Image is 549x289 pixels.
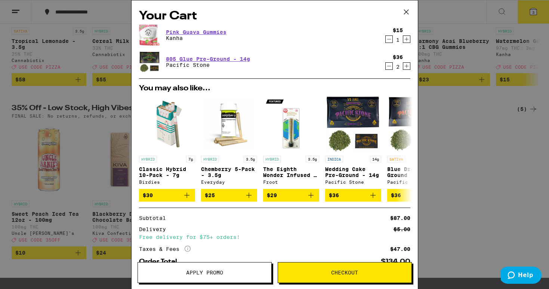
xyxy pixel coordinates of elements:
button: Decrement [385,35,393,43]
img: Kanha - Pink Guava Gummies [139,24,160,46]
a: Open page for Classic Hybrid 10-Pack - 7g from Birdies [139,96,195,189]
div: 1 [393,37,403,43]
div: $87.00 [390,215,410,221]
div: Subtotal [139,215,171,221]
span: Apply Promo [186,270,223,275]
p: HYBRID [201,156,219,162]
img: Birdies - Classic Hybrid 10-Pack - 7g [139,96,195,152]
h2: Your Cart [139,8,410,25]
img: Pacific Stone - 805 Glue Pre-Ground - 14g [139,52,160,72]
a: Open page for Wedding Cake Pre-Ground - 14g from Pacific Stone [325,96,381,189]
img: Pacific Stone - Wedding Cake Pre-Ground - 14g [325,96,381,152]
div: Free delivery for $75+ orders! [139,234,410,240]
button: Add to bag [325,189,381,202]
img: Froot - The Eighth Wonder Infused - 3.5g [263,96,319,152]
a: Open page for Chemberry 5-Pack - 3.5g from Everyday [201,96,257,189]
p: The Eighth Wonder Infused - 3.5g [263,166,319,178]
div: Froot [263,180,319,184]
span: $30 [143,192,153,198]
a: Open page for Blue Dream Pre-Ground - 14g from Pacific Stone [387,96,443,189]
img: Pacific Stone - Blue Dream Pre-Ground - 14g [387,96,443,152]
div: Pacific Stone [387,180,443,184]
button: Increment [403,35,410,43]
p: SATIVA [387,156,405,162]
button: Add to bag [263,189,319,202]
div: Taxes & Fees [139,246,191,252]
button: Increment [403,62,410,70]
p: Blue Dream Pre-Ground - 14g [387,166,443,178]
iframe: Opens a widget where you can find more information [501,267,542,285]
p: Chemberry 5-Pack - 3.5g [201,166,257,178]
p: Kanha [166,35,226,41]
p: 3.5g [244,156,257,162]
h2: You may also like... [139,85,410,92]
div: Everyday [201,180,257,184]
div: Delivery [139,227,171,232]
button: Add to bag [201,189,257,202]
button: Decrement [385,62,393,70]
p: Pacific Stone [166,62,250,68]
div: Order Total [139,258,182,265]
img: Everyday - Chemberry 5-Pack - 3.5g [201,96,257,152]
a: Open page for The Eighth Wonder Infused - 3.5g from Froot [263,96,319,189]
p: 14g [370,156,381,162]
p: INDICA [325,156,343,162]
p: HYBRID [263,156,281,162]
span: $29 [267,192,277,198]
div: 2 [393,64,403,70]
span: Checkout [331,270,358,275]
div: $15 [393,27,403,33]
span: $25 [205,192,215,198]
div: $47.00 [390,246,410,252]
span: $36 [329,192,339,198]
p: Wedding Cake Pre-Ground - 14g [325,166,381,178]
p: 3.5g [306,156,319,162]
a: Pink Guava Gummies [166,29,226,35]
span: $36 [391,192,401,198]
button: Checkout [278,262,412,283]
button: Add to bag [387,189,443,202]
div: $36 [393,54,403,60]
div: $134.00 [381,258,410,265]
div: $5.00 [394,227,410,232]
p: 7g [186,156,195,162]
a: 805 Glue Pre-Ground - 14g [166,56,250,62]
button: Apply Promo [138,262,272,283]
div: Pacific Stone [325,180,381,184]
div: Birdies [139,180,195,184]
p: Classic Hybrid 10-Pack - 7g [139,166,195,178]
button: Add to bag [139,189,195,202]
